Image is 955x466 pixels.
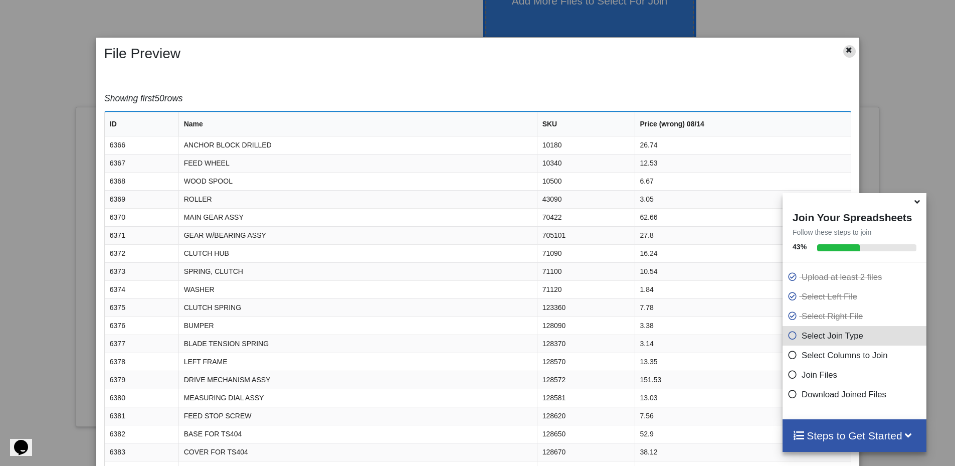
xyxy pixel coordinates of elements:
td: 3.14 [634,335,850,353]
td: 6372 [105,244,178,262]
h4: Steps to Get Started [793,429,916,442]
p: Select Join Type [788,330,924,342]
td: 27.8 [634,226,850,244]
h2: File Preview [99,45,793,62]
td: SPRING, CLUTCH [178,262,536,280]
td: FEED STOP SCREW [178,407,536,425]
td: 128370 [536,335,634,353]
p: Upload at least 2 files [788,271,924,283]
td: 70422 [536,208,634,226]
th: ID [105,112,178,136]
td: 123360 [536,298,634,317]
td: 6366 [105,136,178,154]
td: 128090 [536,317,634,335]
td: 1.84 [634,280,850,298]
td: 10340 [536,154,634,172]
td: 10.54 [634,262,850,280]
td: 6378 [105,353,178,371]
td: 6371 [105,226,178,244]
td: GEAR W/BEARING ASSY [178,226,536,244]
td: FEED WHEEL [178,154,536,172]
td: 7.78 [634,298,850,317]
td: 6374 [105,280,178,298]
iframe: chat widget [10,426,42,456]
td: ROLLER [178,190,536,208]
td: 128572 [536,371,634,389]
td: 7.56 [634,407,850,425]
p: Select Right File [788,310,924,323]
td: MEASURING DIAL ASSY [178,389,536,407]
td: 128570 [536,353,634,371]
td: CLUTCH HUB [178,244,536,262]
td: 128650 [536,425,634,443]
td: 16.24 [634,244,850,262]
p: Follow these steps to join [783,227,926,237]
td: 13.03 [634,389,850,407]
td: 43090 [536,190,634,208]
th: SKU [536,112,634,136]
td: DRIVE MECHANISM ASSY [178,371,536,389]
th: Price (wrong) 08/14 [634,112,850,136]
p: Select Columns to Join [788,349,924,362]
b: 43 % [793,243,807,251]
td: 705101 [536,226,634,244]
td: 62.66 [634,208,850,226]
td: 6383 [105,443,178,461]
td: WASHER [178,280,536,298]
p: Join Files [788,369,924,381]
td: 128670 [536,443,634,461]
td: 52.9 [634,425,850,443]
td: 38.12 [634,443,850,461]
td: ANCHOR BLOCK DRILLED [178,136,536,154]
td: BLADE TENSION SPRING [178,335,536,353]
td: 6373 [105,262,178,280]
td: 26.74 [634,136,850,154]
td: 6377 [105,335,178,353]
td: MAIN GEAR ASSY [178,208,536,226]
td: 128620 [536,407,634,425]
td: 3.38 [634,317,850,335]
td: 71120 [536,280,634,298]
th: Name [178,112,536,136]
td: 6376 [105,317,178,335]
td: 6379 [105,371,178,389]
p: Download Joined Files [788,388,924,401]
td: 13.35 [634,353,850,371]
td: 128581 [536,389,634,407]
td: LEFT FRAME [178,353,536,371]
td: 12.53 [634,154,850,172]
td: 71100 [536,262,634,280]
td: BUMPER [178,317,536,335]
td: WOOD SPOOL [178,172,536,190]
td: 6.67 [634,172,850,190]
td: 6375 [105,298,178,317]
td: 6380 [105,389,178,407]
td: 71090 [536,244,634,262]
td: CLUTCH SPRING [178,298,536,317]
td: 3.05 [634,190,850,208]
td: 6381 [105,407,178,425]
td: 10180 [536,136,634,154]
td: 6382 [105,425,178,443]
td: 151.53 [634,371,850,389]
td: 6369 [105,190,178,208]
td: BASE FOR TS404 [178,425,536,443]
p: Select Left File [788,290,924,303]
i: Showing first 50 rows [104,93,183,103]
td: 6368 [105,172,178,190]
h4: Join Your Spreadsheets [783,209,926,224]
td: COVER FOR TS404 [178,443,536,461]
td: 6370 [105,208,178,226]
td: 10500 [536,172,634,190]
td: 6367 [105,154,178,172]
